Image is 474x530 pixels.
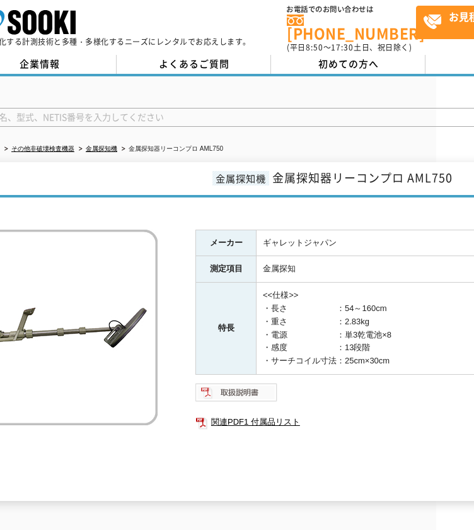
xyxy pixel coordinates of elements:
[86,145,117,152] a: 金属探知機
[318,57,379,71] span: 初めての方へ
[196,230,257,256] th: メーカー
[11,145,74,152] a: その他非破壊検査機器
[117,55,271,74] a: よくあるご質問
[212,171,269,185] span: 金属探知機
[272,169,453,186] span: 金属探知器リーコンプロ AML750
[195,382,278,403] img: 取扱説明書
[287,6,416,13] span: お電話でのお問い合わせは
[287,15,416,40] a: [PHONE_NUMBER]
[195,391,278,400] a: 取扱説明書
[306,42,323,53] span: 8:50
[287,42,412,53] span: (平日 ～ 土日、祝日除く)
[196,256,257,283] th: 測定項目
[196,283,257,375] th: 特長
[119,143,223,156] li: 金属探知器リーコンプロ AML750
[271,55,425,74] a: 初めての方へ
[331,42,354,53] span: 17:30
